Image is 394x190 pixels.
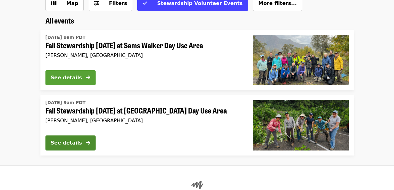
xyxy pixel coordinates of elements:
[45,70,96,85] button: See details
[109,0,127,6] span: Filters
[45,15,74,26] span: All events
[157,0,243,6] span: Stewardship Volunteer Events
[45,41,243,50] span: Fall Stewardship [DATE] at Sams Walker Day Use Area
[66,0,78,6] span: Map
[45,135,96,150] button: See details
[51,0,56,6] i: map icon
[51,139,82,147] div: See details
[45,34,86,41] time: [DATE] 9am PDT
[143,0,147,6] i: check icon
[40,95,354,156] a: See details for "Fall Stewardship Saturday at St. Cloud Day Use Area"
[45,99,86,106] time: [DATE] 9am PDT
[253,35,349,85] img: Fall Stewardship Saturday at Sams Walker Day Use Area organized by Friends Of The Columbia Gorge
[51,74,82,82] div: See details
[40,30,354,90] a: See details for "Fall Stewardship Saturday at Sams Walker Day Use Area"
[45,118,243,124] div: [PERSON_NAME], [GEOGRAPHIC_DATA]
[86,140,90,146] i: arrow-right icon
[45,52,243,58] div: [PERSON_NAME], [GEOGRAPHIC_DATA]
[86,75,90,81] i: arrow-right icon
[94,0,99,6] i: sliders-h icon
[258,0,297,6] span: More filters...
[45,106,243,115] span: Fall Stewardship [DATE] at [GEOGRAPHIC_DATA] Day Use Area
[253,100,349,150] img: Fall Stewardship Saturday at St. Cloud Day Use Area organized by Friends Of The Columbia Gorge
